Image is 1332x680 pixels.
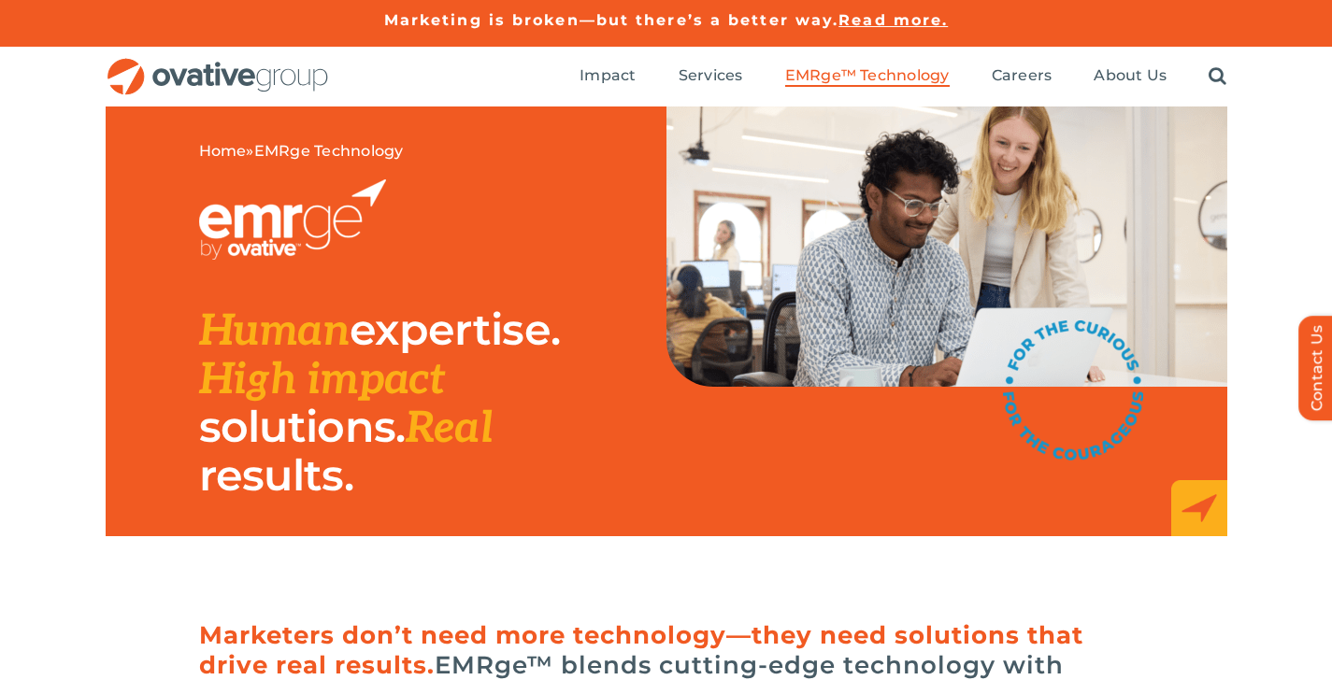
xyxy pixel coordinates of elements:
[106,56,330,74] a: OG_Full_horizontal_RGB
[679,66,743,85] span: Services
[992,66,1053,87] a: Careers
[384,11,839,29] a: Marketing is broken—but there’s a better way.
[785,66,950,87] a: EMRge™ Technology
[199,142,404,161] span: »
[785,66,950,85] span: EMRge™ Technology
[1171,480,1227,536] img: EMRge_HomePage_Elements_Arrow Box
[666,106,1227,387] img: EMRge Landing Page Header Image
[199,448,353,502] span: results.
[679,66,743,87] a: Services
[580,47,1226,106] nav: Menu
[1209,66,1226,87] a: Search
[199,305,351,358] span: Human
[254,142,404,160] span: EMRge Technology
[406,403,493,455] span: Real
[199,400,406,453] span: solutions.
[199,179,386,260] img: EMRGE_RGB_wht
[580,66,636,85] span: Impact
[1094,66,1167,87] a: About Us
[199,142,247,160] a: Home
[1094,66,1167,85] span: About Us
[350,303,560,356] span: expertise.
[580,66,636,87] a: Impact
[199,620,1083,680] span: Marketers don’t need more technology—they need solutions that drive real results.
[838,11,948,29] a: Read more.
[199,354,445,406] span: High impact
[992,66,1053,85] span: Careers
